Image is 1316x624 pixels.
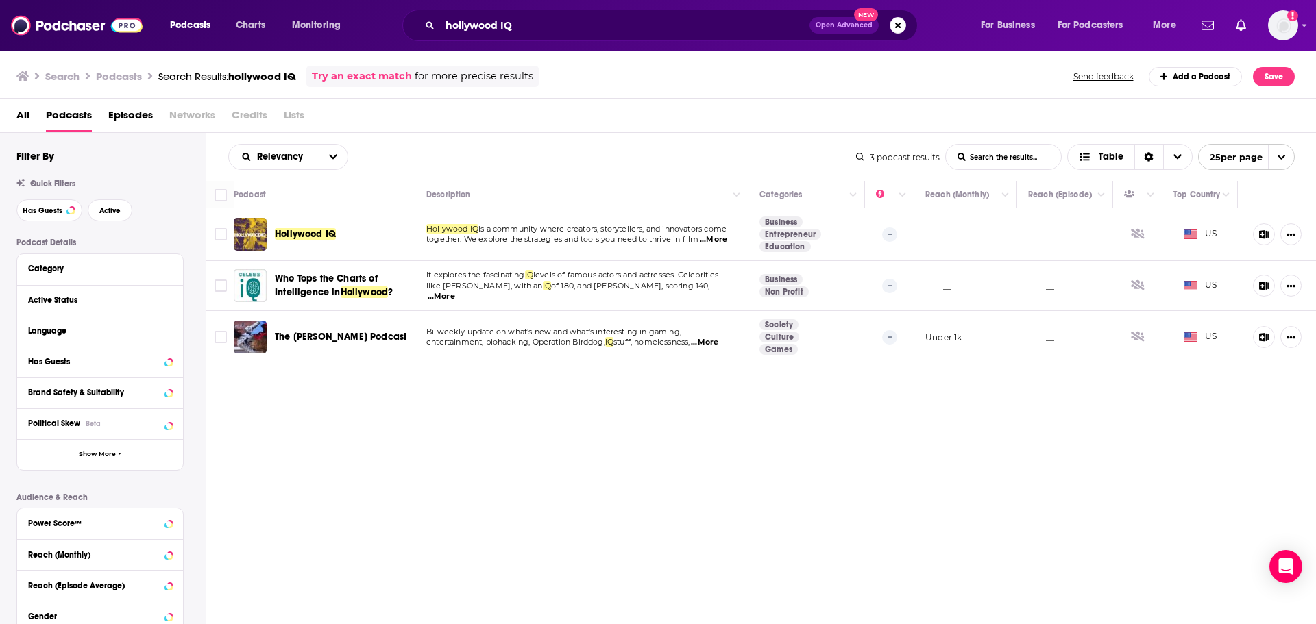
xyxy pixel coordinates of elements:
span: It explores the fascinating [426,270,525,279]
svg: Add a profile image [1287,10,1298,21]
div: Category [28,264,163,273]
p: -- [882,279,897,292]
a: Add a Podcast [1149,67,1243,86]
div: Has Guests [1124,186,1143,203]
div: Power Score™ [28,519,160,528]
div: Has Guests [28,357,160,366]
a: Culture [759,332,799,342]
span: ...More [691,337,718,348]
button: Show profile menu [1268,10,1298,40]
div: Active Status [28,295,163,305]
div: Reach (Monthly) [925,186,989,203]
span: Table [1099,152,1123,162]
button: open menu [1198,144,1295,170]
button: open menu [160,14,228,36]
span: Hollywood IQ [426,224,478,234]
a: Entrepreneur [759,229,821,240]
img: User Profile [1268,10,1298,40]
button: Gender [28,607,172,624]
h3: Podcasts [96,70,142,83]
a: Business [759,216,803,227]
button: open menu [971,14,1052,36]
a: Who Tops the Charts of Intelligence inHollywood? [275,272,411,299]
span: entertainment, biohacking, Operation Birddog, [426,337,605,347]
span: More [1153,16,1176,35]
div: Gender [28,612,160,621]
button: Column Actions [729,187,745,203]
button: open menu [319,145,348,169]
a: Show notifications dropdown [1196,14,1219,37]
span: IQ [543,281,551,290]
button: Send feedback [1069,71,1138,82]
button: open menu [1049,14,1143,36]
span: Bi-weekly update on what's new and what's interesting in gaming, [426,327,681,336]
button: Political SkewBeta [28,414,172,432]
a: Games [759,344,798,355]
a: Hollywood IQ [275,227,336,241]
div: Podcast [234,186,266,203]
div: Brand Safety & Suitability [28,388,160,397]
span: Credits [232,104,267,132]
span: of 180, and [PERSON_NAME], scoring 140, [551,281,710,290]
span: US [1184,279,1217,292]
button: Column Actions [1093,187,1110,203]
a: Society [759,319,799,330]
button: Column Actions [997,187,1014,203]
span: Open Advanced [816,22,873,29]
span: US [1184,330,1217,344]
span: Hollywood [341,286,389,298]
span: Monitoring [292,16,341,35]
div: Reach (Monthly) [28,550,160,560]
span: ...More [700,234,727,245]
a: Podcasts [46,104,92,132]
p: __ [1028,229,1054,240]
div: Reach (Episode Average) [28,581,160,590]
span: Podcasts [170,16,210,35]
p: __ [1028,332,1054,343]
button: Column Actions [845,187,862,203]
input: Search podcasts, credits, & more... [440,14,809,36]
button: Open AdvancedNew [809,17,879,34]
button: Active Status [28,291,172,308]
p: Under 1k [925,332,962,343]
span: 25 per page [1199,147,1263,168]
p: __ [925,280,951,292]
button: open menu [229,152,319,162]
span: For Podcasters [1058,16,1123,35]
span: like [PERSON_NAME], with an [426,281,543,290]
div: 3 podcast results [856,152,940,162]
a: Episodes [108,104,153,132]
span: Lists [284,104,304,132]
span: Toggle select row [215,279,227,292]
button: Reach (Episode Average) [28,576,172,593]
span: Hollywood IQ [275,228,336,240]
a: Who Tops the Charts of Intelligence in Hollywood? [234,269,267,302]
p: -- [882,227,897,241]
img: Hollywood IQ [234,218,267,251]
div: Description [426,186,470,203]
div: Power Score [876,186,895,203]
p: -- [882,330,897,344]
p: __ [1028,280,1054,292]
div: Top Country [1173,186,1220,203]
a: Business [759,274,803,285]
img: Podchaser - Follow, Share and Rate Podcasts [11,12,143,38]
img: The Titus Anderson Podcast [234,321,267,353]
span: For Business [981,16,1035,35]
div: Reach (Episode) [1028,186,1092,203]
button: Has Guests [16,199,82,221]
span: Who Tops the Charts of Intelligence in [275,273,378,298]
a: All [16,104,29,132]
span: New [854,8,879,21]
span: The [PERSON_NAME] Podcast [275,331,406,342]
button: Column Actions [1218,187,1234,203]
span: IQ [525,270,533,279]
button: Choose View [1067,144,1193,170]
span: Charts [236,16,265,35]
button: open menu [282,14,358,36]
span: levels of famous actors and actresses. Celebrities [533,270,719,279]
button: Active [88,199,132,221]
